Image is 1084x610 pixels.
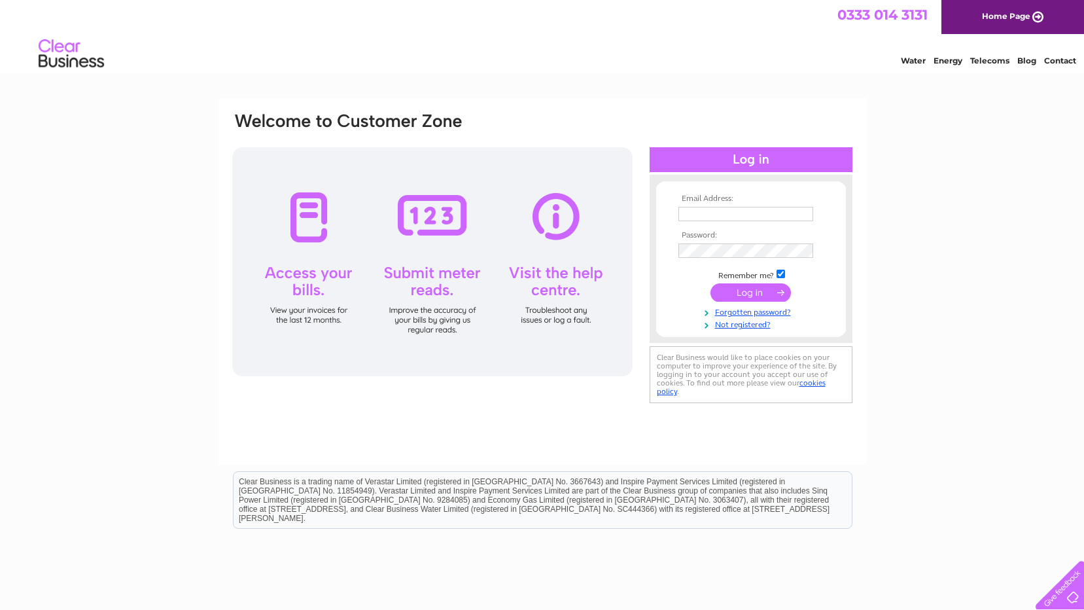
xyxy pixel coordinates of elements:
a: Not registered? [678,317,827,330]
th: Email Address: [675,194,827,204]
a: Water [901,56,926,65]
a: Blog [1017,56,1036,65]
a: Energy [934,56,962,65]
a: cookies policy [657,378,826,396]
div: Clear Business is a trading name of Verastar Limited (registered in [GEOGRAPHIC_DATA] No. 3667643... [234,7,852,63]
div: Clear Business would like to place cookies on your computer to improve your experience of the sit... [650,346,852,403]
td: Remember me? [675,268,827,281]
th: Password: [675,231,827,240]
input: Submit [710,283,791,302]
a: Contact [1044,56,1076,65]
a: Telecoms [970,56,1009,65]
a: Forgotten password? [678,305,827,317]
img: logo.png [38,34,105,74]
a: 0333 014 3131 [837,7,928,23]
